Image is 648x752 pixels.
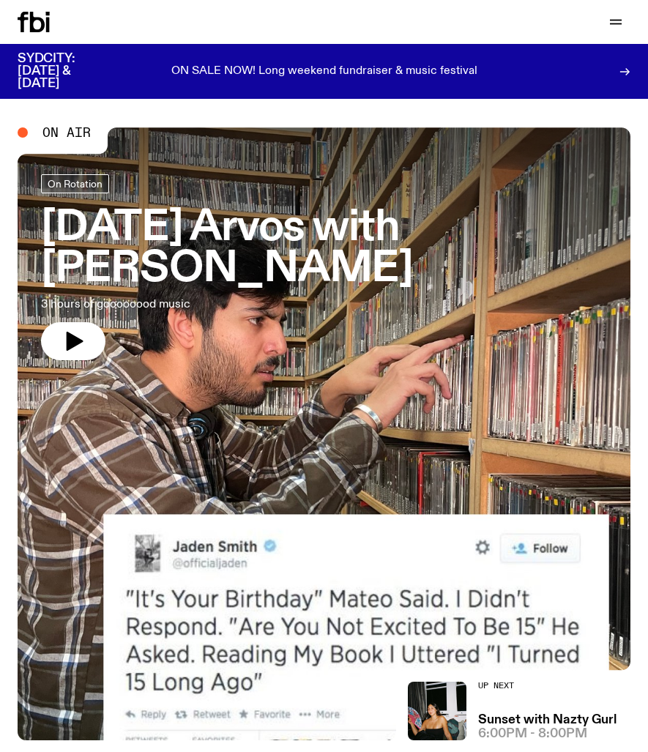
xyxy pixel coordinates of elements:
span: On Rotation [48,178,103,189]
h3: SYDCITY: [DATE] & [DATE] [18,53,111,90]
a: [DATE] Arvos with [PERSON_NAME]3 hours of goooooood music [41,174,607,360]
p: ON SALE NOW! Long weekend fundraiser & music festival [171,65,477,78]
h2: Up Next [478,682,617,690]
h3: [DATE] Arvos with [PERSON_NAME] [41,208,607,290]
a: On Rotation [41,174,109,193]
span: On Air [42,126,91,139]
span: 6:00pm - 8:00pm [478,728,587,740]
a: Sunset with Nazty Gurl [478,714,617,726]
p: 3 hours of goooooood music [41,296,416,313]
